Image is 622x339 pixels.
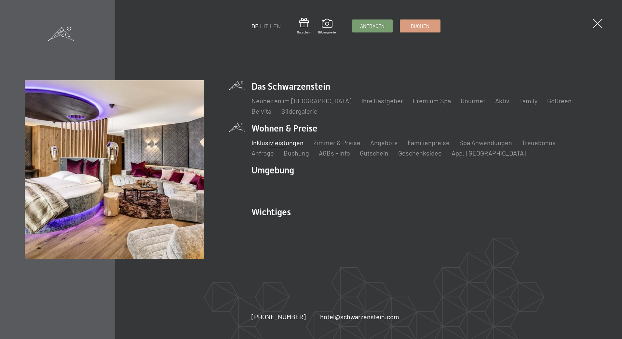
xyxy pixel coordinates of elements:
[400,20,440,32] a: Buchen
[251,139,304,146] a: Inklusivleistungen
[361,97,403,105] a: Ihre Gastgeber
[360,23,385,30] span: Anfragen
[297,18,311,34] a: Gutschein
[273,22,281,30] a: EN
[370,139,398,146] a: Angebote
[352,20,392,32] a: Anfragen
[319,149,350,157] a: AGBs - Info
[452,149,526,157] a: App. [GEOGRAPHIC_DATA]
[284,149,309,157] a: Buchung
[251,97,352,105] a: Neuheiten im [GEOGRAPHIC_DATA]
[519,97,537,105] a: Family
[360,149,388,157] a: Gutschein
[251,107,271,115] a: Belvita
[547,97,572,105] a: GoGreen
[411,23,429,30] span: Buchen
[522,139,556,146] a: Treuebonus
[251,313,306,320] span: [PHONE_NUMBER]
[495,97,509,105] a: Aktiv
[318,30,336,34] span: Bildergalerie
[459,139,512,146] a: Spa Anwendungen
[461,97,485,105] a: Gourmet
[251,312,306,321] a: [PHONE_NUMBER]
[264,22,268,30] a: IT
[251,149,274,157] a: Anfrage
[251,22,259,30] a: DE
[313,139,360,146] a: Zimmer & Preise
[413,97,451,105] a: Premium Spa
[318,19,336,34] a: Bildergalerie
[297,30,311,34] span: Gutschein
[25,80,204,259] img: Wellnesshotel Südtirol SCHWARZENSTEIN - Wellnessurlaub in den Alpen, Wandern und Wellness
[398,149,442,157] a: Geschenksidee
[281,107,318,115] a: Bildergalerie
[408,139,450,146] a: Familienpreise
[320,312,399,321] a: hotel@schwarzenstein.com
